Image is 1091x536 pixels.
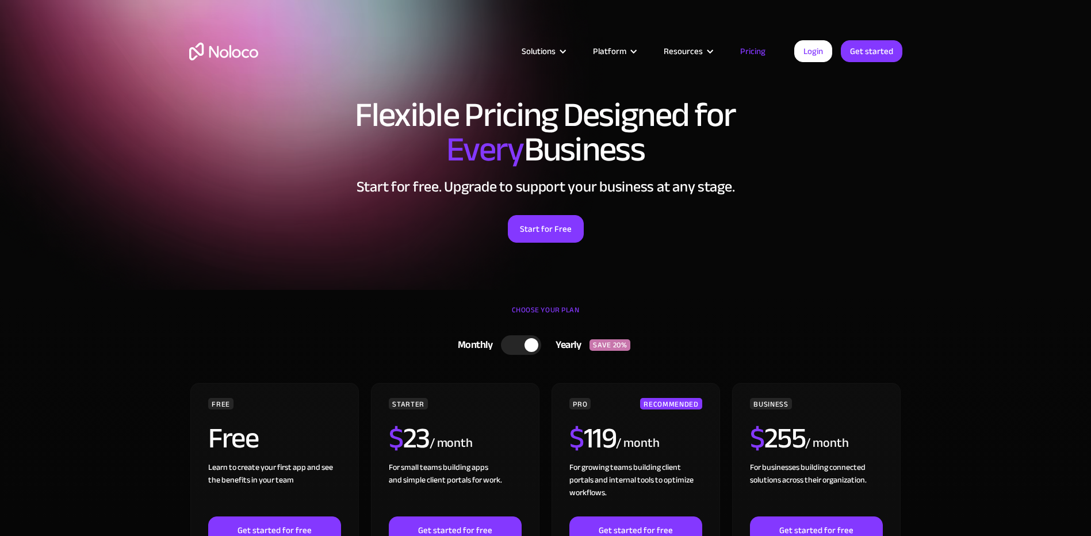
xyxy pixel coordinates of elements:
h2: 119 [569,424,616,453]
a: home [189,43,258,60]
div: SAVE 20% [589,339,630,351]
span: $ [569,411,584,465]
span: $ [750,411,764,465]
div: Resources [649,44,726,59]
h1: Flexible Pricing Designed for Business [189,98,902,167]
div: RECOMMENDED [640,398,702,409]
div: For businesses building connected solutions across their organization. ‍ [750,461,882,516]
a: Get started [841,40,902,62]
a: Login [794,40,832,62]
div: STARTER [389,398,427,409]
div: Solutions [522,44,556,59]
div: For growing teams building client portals and internal tools to optimize workflows. [569,461,702,516]
span: $ [389,411,403,465]
div: Learn to create your first app and see the benefits in your team ‍ [208,461,340,516]
div: / month [430,434,473,453]
div: PRO [569,398,591,409]
div: BUSINESS [750,398,791,409]
span: Every [446,117,524,182]
div: Platform [593,44,626,59]
h2: 23 [389,424,430,453]
div: For small teams building apps and simple client portals for work. ‍ [389,461,521,516]
h2: Start for free. Upgrade to support your business at any stage. [189,178,902,196]
div: Platform [579,44,649,59]
a: Pricing [726,44,780,59]
div: Solutions [507,44,579,59]
div: / month [616,434,659,453]
div: Yearly [541,336,589,354]
div: CHOOSE YOUR PLAN [189,301,902,330]
div: FREE [208,398,233,409]
h2: 255 [750,424,805,453]
div: Monthly [443,336,502,354]
h2: Free [208,424,258,453]
div: Resources [664,44,703,59]
div: / month [805,434,848,453]
a: Start for Free [508,215,584,243]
